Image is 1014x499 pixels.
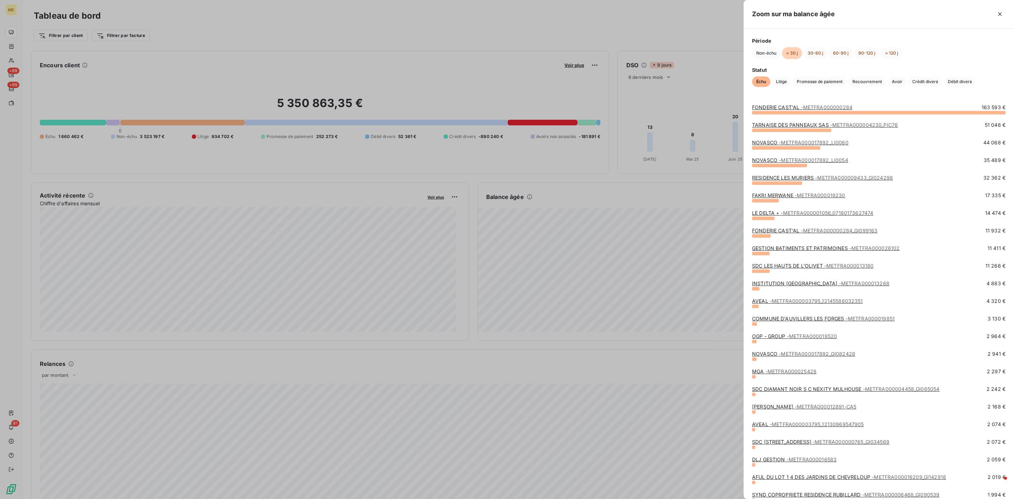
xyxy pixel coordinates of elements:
span: 2 242 € [987,386,1006,393]
span: - METFRA000025428 [765,368,816,374]
span: - METFRA000004230_PIC76 [830,122,898,128]
span: 2 941 € [988,350,1006,357]
span: 17 335 € [985,192,1006,199]
button: Crédit divers [908,76,942,87]
span: 2 964 € [987,333,1006,340]
span: - METFRA000016583 [787,456,837,462]
span: - METFRA000001056_07180173627474 [781,210,874,216]
span: - METFRA000004458_GI065054 [863,386,940,392]
span: 11 411 € [988,245,1006,252]
span: 4 883 € [987,280,1006,287]
span: 1 994 € [988,491,1006,498]
a: [PERSON_NAME] [752,404,856,410]
button: Débit divers [944,76,976,87]
a: TARNAISE DES PANNEAUX SAS [752,122,898,128]
a: SYND COPROPRIETE RESIDENCE RUBILLARD [752,492,939,498]
span: - METFRA000017892_LI0054 [779,157,848,163]
span: Période [752,37,1006,44]
a: SDC DIAMANT NOIR S C NEXITY MULHOUSE [752,386,939,392]
button: Litige [772,76,791,87]
span: - METFRA000003795_12130969547905 [770,421,864,427]
button: 30-60 j [803,47,827,59]
span: 2 074 € [987,421,1006,428]
span: - METFRA000013268 [839,280,889,286]
span: 51 046 € [985,121,1006,129]
a: RESIDENCE LES MURIERS [752,175,893,181]
a: NOVASCO [752,157,848,163]
button: Non-échu [752,47,781,59]
span: 32 362 € [983,174,1006,181]
a: INSTITUTION [GEOGRAPHIC_DATA] [752,280,889,286]
a: AVEAL [752,298,863,304]
button: > 120 j [881,47,902,59]
button: 90-120 j [854,47,880,59]
iframe: Intercom live chat [990,475,1007,492]
span: - METFRA000003795_12145586032351 [770,298,863,304]
span: - METFRA000000284_GI099163 [801,227,878,233]
button: Recouvrement [848,76,886,87]
a: COMMUNE D'AUVILLERS LES FORGES [752,316,895,322]
a: NOVASCO [752,351,855,357]
a: DLJ GESTION [752,456,837,462]
span: 35 489 € [984,157,1006,164]
span: 2 072 € [987,438,1006,445]
span: 2 019 € [988,474,1006,481]
a: OGP - GROUP [752,333,837,339]
button: < 30 j [782,47,802,59]
span: - METFRA000012891-CA5 [795,404,856,410]
span: 2 168 € [988,403,1006,410]
a: NOVASCO [752,139,849,145]
span: - METFRA000026102 [849,245,900,251]
span: 2 297 € [987,368,1006,375]
a: SDC LES HAUTS DE L'OLIVET [752,263,874,269]
span: - METFRA000017892_LI0060 [779,139,848,145]
span: 2 059 € [987,456,1006,463]
span: - METFRA000017892_GI082428 [779,351,855,357]
a: MGA [752,368,816,374]
span: 14 474 € [985,210,1006,217]
a: FAKRI MERWANE [752,192,845,198]
span: Statut [752,66,1006,74]
span: - METFRA000000284 [801,104,852,110]
a: AFUL DU LOT 1 4 DES JARDINS DE CHEVRELOUP [752,474,946,480]
h5: Zoom sur ma balance âgée [752,9,835,19]
span: 11 932 € [985,227,1006,234]
a: LE DELTA + [752,210,873,216]
span: 163 593 € [982,104,1006,111]
button: 60-90 j [829,47,853,59]
span: 44 068 € [983,139,1006,146]
span: - METFRA000013180 [824,263,874,269]
span: - METFRA000016209_GI142918 [872,474,946,480]
span: 3 130 € [988,315,1006,322]
span: - METFRA000009433_GI024298 [815,175,893,181]
span: - METFRA000019230 [795,192,845,198]
button: Avoir [888,76,907,87]
a: GESTION BATIMENTS ET PATRIMOINES [752,245,900,251]
span: 4 320 € [987,298,1006,305]
span: - METFRA000000765_GI034569 [813,439,889,445]
a: AVEAL [752,421,864,427]
button: Promesse de paiement [793,76,847,87]
a: SDC [STREET_ADDRESS] [752,439,889,445]
span: - METFRA000019851 [846,316,895,322]
a: FONDERIE CAST'AL [752,104,852,110]
span: - METFRA000006468_GI090539 [862,492,940,498]
span: - METFRA000018520 [787,333,837,339]
a: FONDERIE CAST'AL [752,227,877,233]
button: Échu [752,76,770,87]
span: 11 266 € [985,262,1006,269]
